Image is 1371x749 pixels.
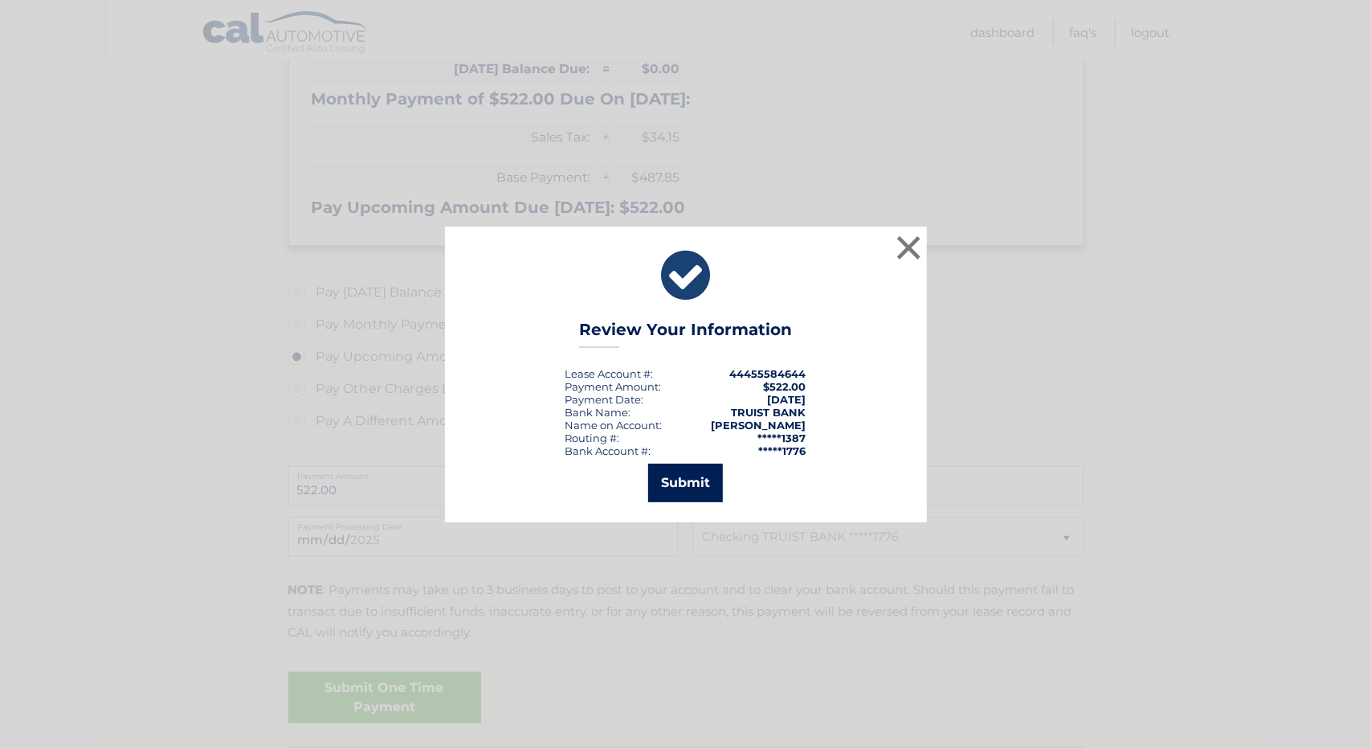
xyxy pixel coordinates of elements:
[712,419,806,432] strong: [PERSON_NAME]
[764,380,806,393] span: $522.00
[732,406,806,419] strong: TRUIST BANK
[768,393,806,406] span: [DATE]
[730,367,806,380] strong: 44455584644
[565,444,651,457] div: Bank Account #:
[893,231,925,264] button: ×
[565,432,620,444] div: Routing #:
[565,393,644,406] div: :
[565,419,663,432] div: Name on Account:
[579,320,792,348] h3: Review Your Information
[565,367,654,380] div: Lease Account #:
[565,380,662,393] div: Payment Amount:
[565,406,631,419] div: Bank Name:
[565,393,642,406] span: Payment Date
[648,464,723,502] button: Submit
